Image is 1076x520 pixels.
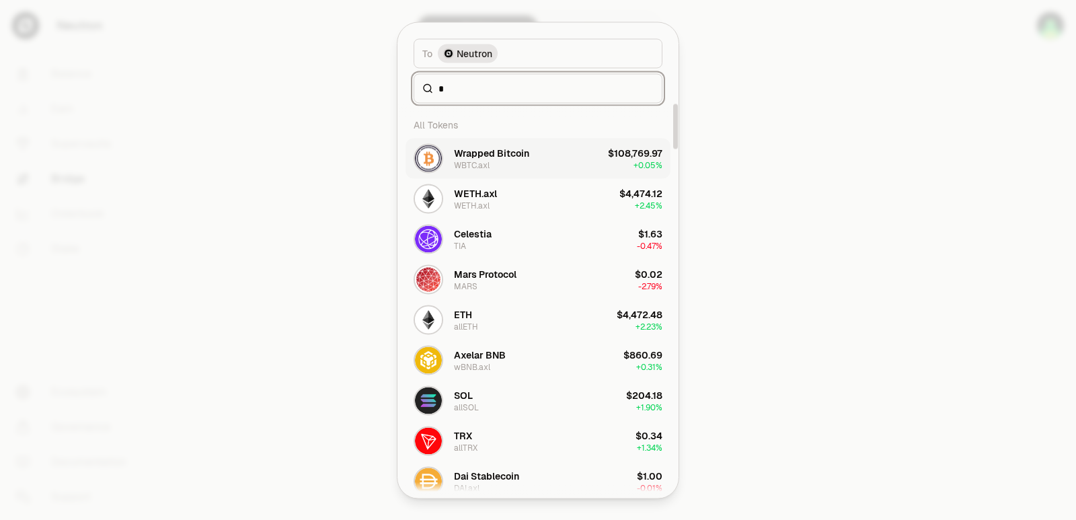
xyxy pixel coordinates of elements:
[454,482,479,493] div: DAI.axl
[415,145,442,172] img: WBTC.axl Logo
[626,388,662,402] div: $204.18
[638,281,662,291] span: -2.79%
[637,442,662,453] span: + 1.34%
[636,429,662,442] div: $0.34
[406,178,670,219] button: WETH.axl LogoWETH.axlWETH.axl$4,474.12+2.45%
[608,146,662,159] div: $108,769.97
[454,146,529,159] div: Wrapped Bitcoin
[635,267,662,281] div: $0.02
[406,420,670,461] button: allTRX LogoTRXallTRX$0.34+1.34%
[454,267,516,281] div: Mars Protocol
[454,321,478,332] div: allETH
[406,111,670,138] div: All Tokens
[406,461,670,501] button: DAI.axl LogoDai StablecoinDAI.axl$1.00-0.01%
[637,482,662,493] span: -0.01%
[406,299,670,340] button: allETH LogoETHallETH$4,472.48+2.23%
[415,427,442,454] img: allTRX Logo
[636,321,662,332] span: + 2.23%
[406,138,670,178] button: WBTC.axl LogoWrapped BitcoinWBTC.axl$108,769.97+0.05%
[454,361,490,372] div: wBNB.axl
[454,227,492,240] div: Celestia
[457,46,492,60] span: Neutron
[454,348,506,361] div: Axelar BNB
[415,266,442,293] img: MARS Logo
[454,159,490,170] div: WBTC.axl
[619,186,662,200] div: $4,474.12
[422,46,432,60] span: To
[454,402,479,412] div: allSOL
[406,380,670,420] button: allSOL LogoSOLallSOL$204.18+1.90%
[454,388,473,402] div: SOL
[454,200,490,211] div: WETH.axl
[637,469,662,482] div: $1.00
[454,442,477,453] div: allTRX
[635,200,662,211] span: + 2.45%
[636,402,662,412] span: + 1.90%
[454,469,519,482] div: Dai Stablecoin
[617,307,662,321] div: $4,472.48
[415,225,442,252] img: TIA Logo
[415,468,442,494] img: DAI.axl Logo
[406,219,670,259] button: TIA LogoCelestiaTIA$1.63-0.47%
[406,340,670,380] button: wBNB.axl LogoAxelar BNBwBNB.axl$860.69+0.31%
[445,49,453,57] img: Neutron Logo
[637,240,662,251] span: -0.47%
[633,159,662,170] span: + 0.05%
[454,429,472,442] div: TRX
[454,240,466,251] div: TIA
[454,307,472,321] div: ETH
[636,361,662,372] span: + 0.31%
[415,306,442,333] img: allETH Logo
[415,346,442,373] img: wBNB.axl Logo
[406,259,670,299] button: MARS LogoMars ProtocolMARS$0.02-2.79%
[414,38,662,68] button: ToNeutron LogoNeutron
[454,281,477,291] div: MARS
[623,348,662,361] div: $860.69
[415,387,442,414] img: allSOL Logo
[454,186,497,200] div: WETH.axl
[415,185,442,212] img: WETH.axl Logo
[638,227,662,240] div: $1.63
